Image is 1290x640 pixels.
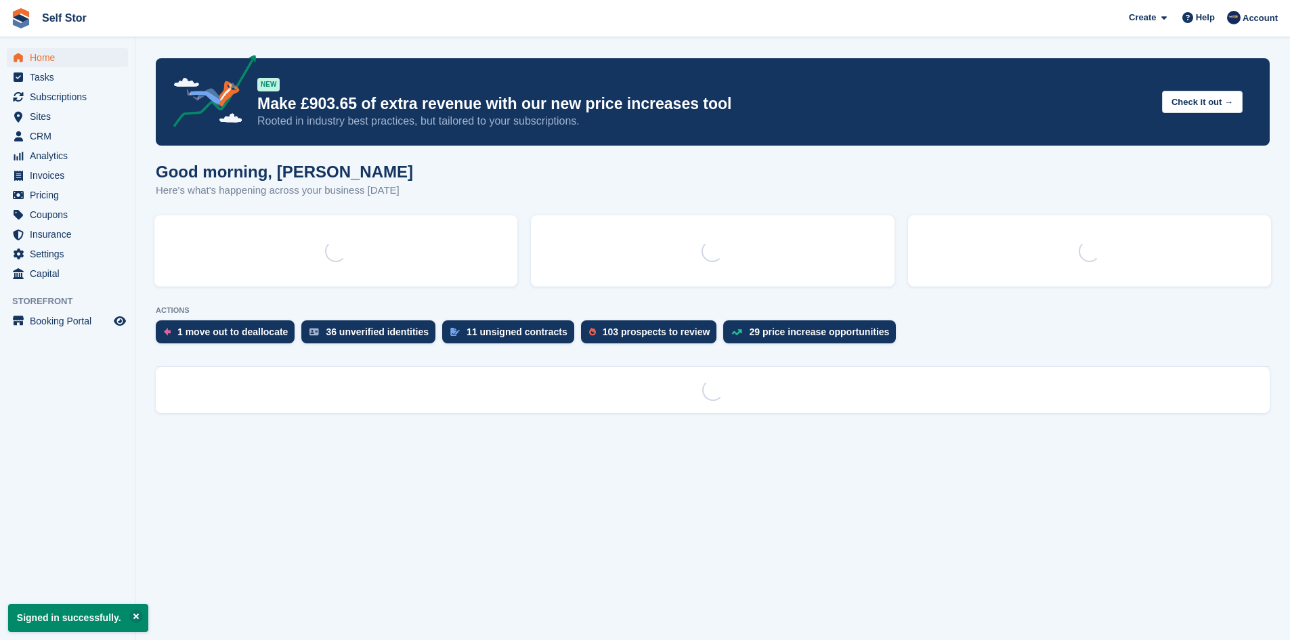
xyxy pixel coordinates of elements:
[731,329,742,335] img: price_increase_opportunities-93ffe204e8149a01c8c9dc8f82e8f89637d9d84a8eef4429ea346261dce0b2c0.svg
[581,320,724,350] a: 103 prospects to review
[1196,11,1215,24] span: Help
[156,163,413,181] h1: Good morning, [PERSON_NAME]
[1243,12,1278,25] span: Account
[442,320,581,350] a: 11 unsigned contracts
[7,87,128,106] a: menu
[7,205,128,224] a: menu
[8,604,148,632] p: Signed in successfully.
[156,183,413,198] p: Here's what's happening across your business [DATE]
[7,107,128,126] a: menu
[7,312,128,330] a: menu
[309,328,319,336] img: verify_identity-adf6edd0f0f0b5bbfe63781bf79b02c33cf7c696d77639b501bdc392416b5a36.svg
[30,107,111,126] span: Sites
[30,225,111,244] span: Insurance
[1129,11,1156,24] span: Create
[7,68,128,87] a: menu
[12,295,135,308] span: Storefront
[30,186,111,205] span: Pricing
[723,320,903,350] a: 29 price increase opportunities
[30,87,111,106] span: Subscriptions
[30,68,111,87] span: Tasks
[257,114,1151,129] p: Rooted in industry best practices, but tailored to your subscriptions.
[177,326,288,337] div: 1 move out to deallocate
[257,94,1151,114] p: Make £903.65 of extra revenue with our new price increases tool
[749,326,889,337] div: 29 price increase opportunities
[30,146,111,165] span: Analytics
[7,225,128,244] a: menu
[30,48,111,67] span: Home
[30,312,111,330] span: Booking Portal
[7,146,128,165] a: menu
[589,328,596,336] img: prospect-51fa495bee0391a8d652442698ab0144808aea92771e9ea1ae160a38d050c398.svg
[7,48,128,67] a: menu
[1227,11,1241,24] img: Chris Rice
[467,326,567,337] div: 11 unsigned contracts
[7,166,128,185] a: menu
[30,264,111,283] span: Capital
[30,244,111,263] span: Settings
[156,306,1270,315] p: ACTIONS
[301,320,442,350] a: 36 unverified identities
[7,186,128,205] a: menu
[30,205,111,224] span: Coupons
[162,55,257,132] img: price-adjustments-announcement-icon-8257ccfd72463d97f412b2fc003d46551f7dbcb40ab6d574587a9cd5c0d94...
[30,127,111,146] span: CRM
[164,328,171,336] img: move_outs_to_deallocate_icon-f764333ba52eb49d3ac5e1228854f67142a1ed5810a6f6cc68b1a99e826820c5.svg
[156,320,301,350] a: 1 move out to deallocate
[30,166,111,185] span: Invoices
[7,127,128,146] a: menu
[1162,91,1243,113] button: Check it out →
[326,326,429,337] div: 36 unverified identities
[112,313,128,329] a: Preview store
[450,328,460,336] img: contract_signature_icon-13c848040528278c33f63329250d36e43548de30e8caae1d1a13099fd9432cc5.svg
[7,264,128,283] a: menu
[603,326,710,337] div: 103 prospects to review
[37,7,92,29] a: Self Stor
[7,244,128,263] a: menu
[11,8,31,28] img: stora-icon-8386f47178a22dfd0bd8f6a31ec36ba5ce8667c1dd55bd0f319d3a0aa187defe.svg
[257,78,280,91] div: NEW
